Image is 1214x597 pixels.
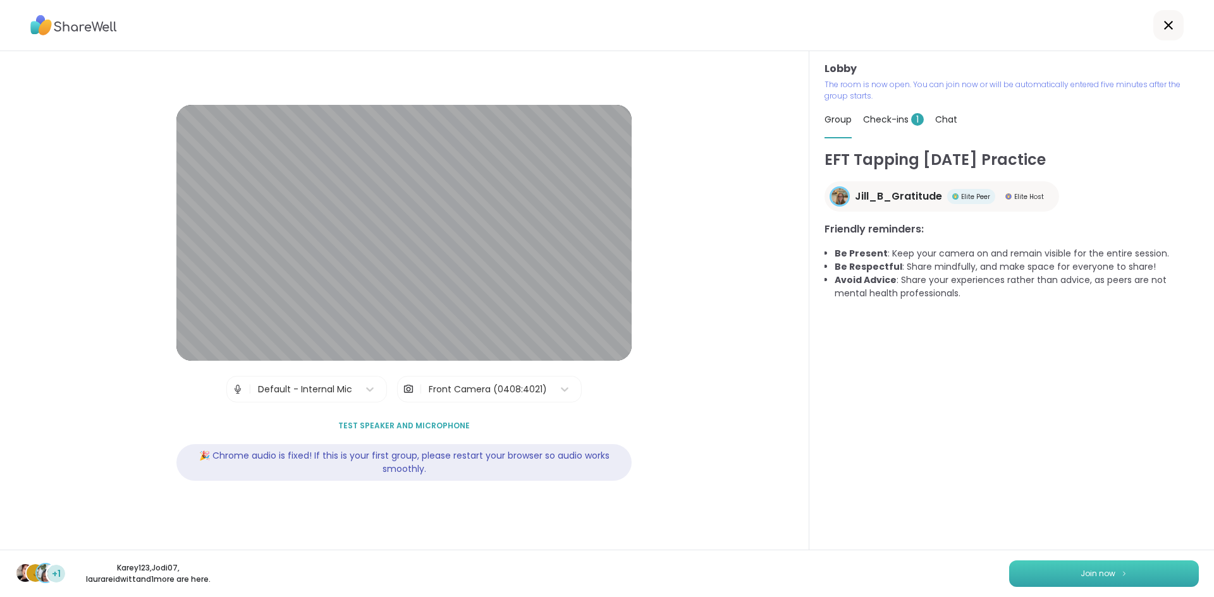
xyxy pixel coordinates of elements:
[338,420,470,431] span: Test speaker and microphone
[835,260,902,273] b: Be Respectful
[232,377,243,402] img: Microphone
[248,377,252,402] span: |
[835,247,888,260] b: Be Present
[825,222,1199,237] h3: Friendly reminders:
[419,377,422,402] span: |
[855,189,942,204] span: Jill_B_Gratitude
[835,274,897,286] b: Avoid Advice
[77,562,219,585] p: Karey123 , Jodi07 , laurareidwitt and 1 more are here.
[831,188,848,205] img: Jill_B_Gratitude
[1005,193,1012,200] img: Elite Host
[1081,568,1115,579] span: Join now
[52,567,61,581] span: +1
[825,181,1059,212] a: Jill_B_GratitudeJill_B_GratitudeElite PeerElite PeerElite HostElite Host
[1120,570,1128,577] img: ShareWell Logomark
[429,383,547,396] div: Front Camera (0408:4021)
[1014,192,1044,202] span: Elite Host
[825,113,852,126] span: Group
[835,247,1199,260] li: : Keep your camera on and remain visible for the entire session.
[911,113,924,126] span: 1
[835,260,1199,274] li: : Share mindfully, and make space for everyone to share!
[961,192,990,202] span: Elite Peer
[835,274,1199,300] li: : Share your experiences rather than advice, as peers are not mental health professionals.
[30,11,117,40] img: ShareWell Logo
[403,377,414,402] img: Camera
[37,564,54,582] img: laurareidwitt
[258,383,352,396] div: Default - Internal Mic
[952,193,959,200] img: Elite Peer
[176,444,632,481] div: 🎉 Chrome audio is fixed! If this is your first group, please restart your browser so audio works ...
[1009,560,1199,587] button: Join now
[16,564,34,582] img: Karey123
[333,413,475,439] button: Test speaker and microphone
[825,61,1199,76] h3: Lobby
[825,148,1199,171] h1: EFT Tapping [DATE] Practice
[863,113,924,126] span: Check-ins
[825,79,1199,102] p: The room is now open. You can join now or will be automatically entered five minutes after the gr...
[33,565,39,581] span: J
[935,113,957,126] span: Chat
